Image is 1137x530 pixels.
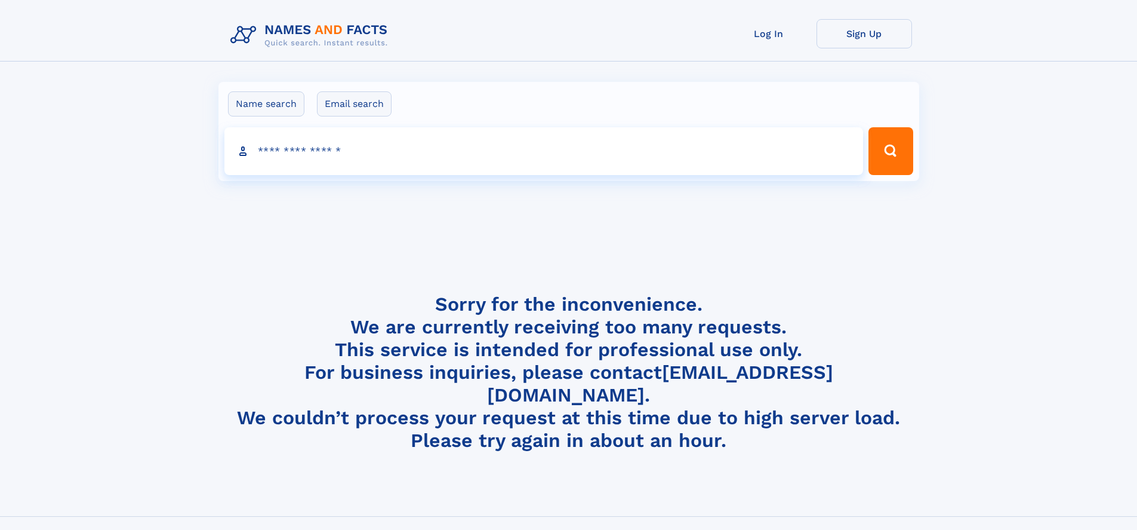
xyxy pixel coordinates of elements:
[317,91,392,117] label: Email search
[226,19,398,51] img: Logo Names and Facts
[487,361,833,406] a: [EMAIL_ADDRESS][DOMAIN_NAME]
[224,127,864,175] input: search input
[226,293,912,452] h4: Sorry for the inconvenience. We are currently receiving too many requests. This service is intend...
[816,19,912,48] a: Sign Up
[721,19,816,48] a: Log In
[868,127,913,175] button: Search Button
[228,91,304,117] label: Name search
